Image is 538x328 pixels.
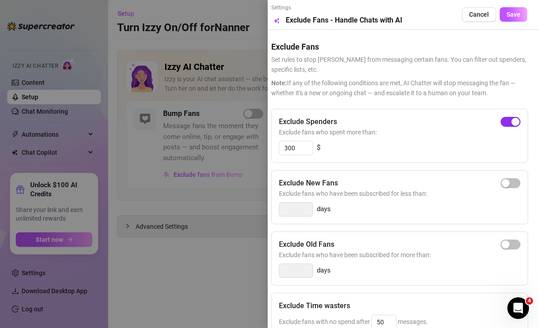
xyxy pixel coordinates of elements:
[279,178,338,189] h5: Exclude New Fans
[500,7,527,22] button: Save
[279,127,520,137] span: Exclude fans who spent more than:
[317,143,320,153] span: $
[271,55,527,74] span: Set rules to stop [PERSON_NAME] from messaging certain fans. You can filter out spenders, specifi...
[271,41,527,53] h5: Exclude Fans
[279,189,520,199] span: Exclude fans who have been subscribed for less than:
[469,11,489,18] span: Cancel
[279,300,350,311] h5: Exclude Time wasters
[279,239,334,250] h5: Exclude Old Fans
[526,297,533,305] span: 4
[462,7,496,22] button: Cancel
[271,79,287,87] span: Note:
[507,297,529,319] iframe: Intercom live chat
[317,265,331,276] span: days
[279,250,520,260] span: Exclude fans who have been subscribed for more than:
[271,78,527,98] span: If any of the following conditions are met, AI Chatter will stop messaging the fan — whether it's...
[506,11,520,18] span: Save
[286,15,402,26] h5: Exclude Fans - Handle Chats with AI
[317,204,331,215] span: days
[279,116,337,127] h5: Exclude Spenders
[279,318,428,325] span: Exclude fans with no spend after messages.
[271,4,402,12] span: Settings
